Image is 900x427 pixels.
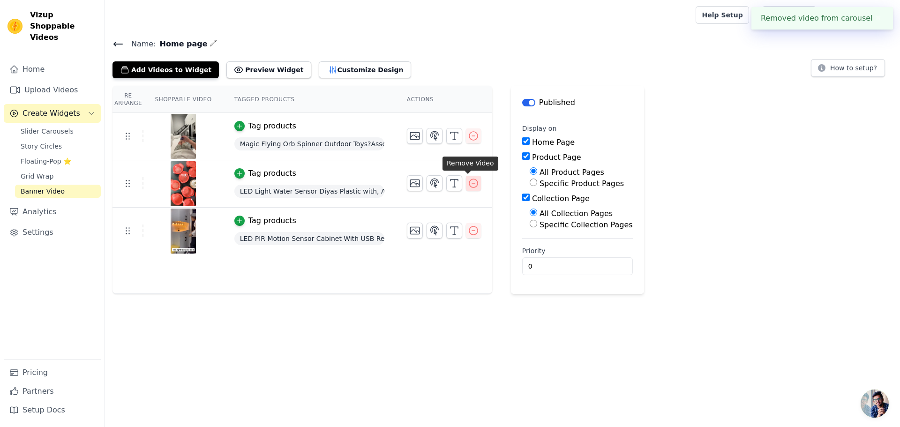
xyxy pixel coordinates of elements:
a: Analytics [4,202,101,221]
button: Customize Design [319,61,411,78]
a: Partners [4,382,101,401]
th: Re Arrange [112,86,143,113]
div: Tag products [248,168,296,179]
button: H H Y L E N T I S [824,7,892,23]
label: Priority [522,246,633,255]
span: Grid Wrap [21,172,53,181]
a: How to setup? [811,66,885,75]
label: Home Page [532,138,575,147]
span: LED Light Water Sensor Diyas Plastic with, Ambient Lights, (Pack of 6/12/18/24) [234,185,384,198]
a: Pricing [4,363,101,382]
th: Shoppable Video [143,86,223,113]
span: Banner Video [21,187,65,196]
button: Preview Widget [226,61,311,78]
a: Home [4,60,101,79]
div: Edit Name [210,37,217,50]
span: Slider Carousels [21,127,74,136]
label: All Product Pages [540,168,604,177]
button: Tag products [234,215,296,226]
button: Tag products [234,120,296,132]
span: Vizup Shoppable Videos [30,9,97,43]
span: Name: [124,38,156,50]
button: Change Thumbnail [407,175,423,191]
label: Specific Collection Pages [540,220,633,229]
div: Open chat [861,390,889,418]
button: Create Widgets [4,104,101,123]
a: Banner Video [15,185,101,198]
span: Floating-Pop ⭐ [21,157,71,166]
button: Tag products [234,168,296,179]
label: Specific Product Pages [540,179,624,188]
div: Tag products [248,215,296,226]
label: Collection Page [532,194,590,203]
a: Setup Docs [4,401,101,420]
th: Tagged Products [223,86,396,113]
span: LED PIR Motion Sensor Cabinet With USB Rechargeble [234,232,384,245]
a: Settings [4,223,101,242]
div: Tag products [248,120,296,132]
a: Upload Videos [4,81,101,99]
legend: Display on [522,124,557,133]
div: Removed video from carousel [751,7,893,30]
label: All Collection Pages [540,209,613,218]
span: Create Widgets [22,108,80,119]
img: tn-44e49a21f56c4165aecda425248434be.png [170,161,196,206]
a: Book Demo [762,6,816,24]
a: Grid Wrap [15,170,101,183]
a: Help Setup [696,6,749,24]
button: Change Thumbnail [407,128,423,144]
th: Actions [396,86,492,113]
p: Published [539,97,575,108]
span: Home page [156,38,208,50]
a: Story Circles [15,140,101,153]
button: Change Thumbnail [407,223,423,239]
img: tn-3fd57bf7c9714786b85100319a76cb21.png [170,114,196,159]
button: How to setup? [811,59,885,77]
img: tn-3e18bd855a2143c594025aa15f70b56a.png [170,209,196,254]
label: Product Page [532,153,581,162]
span: Story Circles [21,142,62,151]
button: Close [873,13,884,24]
a: Floating-Pop ⭐ [15,155,101,168]
a: Slider Carousels [15,125,101,138]
span: Magic Flying Orb Spinner Outdoor Toys?Assorted Color? [234,137,384,150]
button: Add Videos to Widget [112,61,219,78]
p: H Y L E N T I S [839,7,892,23]
img: Vizup [7,19,22,34]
